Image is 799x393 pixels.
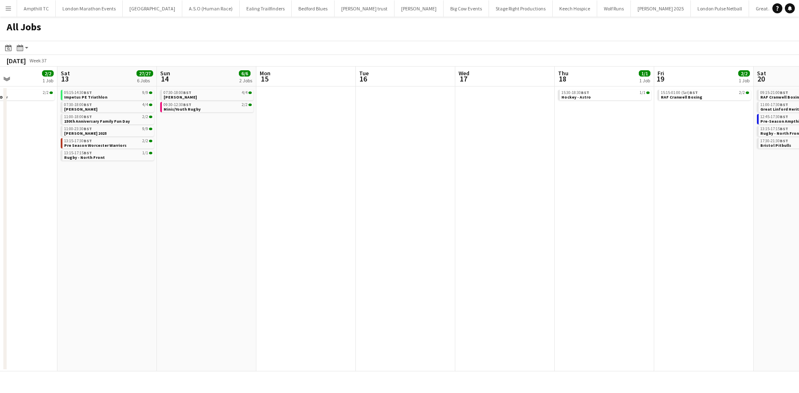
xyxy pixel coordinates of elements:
a: 15:15-01:00 (Sat)BST2/2RAF Cranwell Boxing [661,90,749,99]
button: [PERSON_NAME] [395,0,444,17]
span: 4/4 [248,91,252,94]
button: Wolf Runs [597,0,631,17]
a: 15:30-18:30BST1/1Hockey - Astro [561,90,650,99]
a: 11:00-18:00BST2/2150th Anniversary Family Fun Day [64,114,152,124]
span: 07:30-18:00 [64,103,92,107]
span: 2/2 [42,70,54,77]
span: 4/4 [142,103,148,107]
span: BST [84,138,92,143]
span: 1/1 [640,91,645,95]
span: Autumn Wolf [64,106,97,112]
span: RAF Cranwell Boxing [661,94,702,100]
span: BST [84,150,92,156]
span: BST [780,138,788,143]
div: 15:30-18:30BST1/1Hockey - Astro [558,90,651,102]
button: [PERSON_NAME] 2025 [631,0,691,17]
div: 13:15-17:15BST1/1Rugby - North Front [61,150,154,162]
div: 05:15-14:30BST9/9Impetus PE Triathlon [61,90,154,102]
span: 9/9 [149,91,152,94]
span: 19 [656,74,664,84]
span: 13:15-17:30 [64,139,92,143]
a: 05:15-14:30BST9/9Impetus PE Triathlon [64,90,152,99]
button: Big Cow Events [444,0,489,17]
span: Fri [658,69,664,77]
span: 4/4 [242,91,248,95]
span: 05:15-14:30 [64,91,92,95]
span: Wed [459,69,469,77]
span: BST [690,90,698,95]
div: 11:00-23:30BST9/9[PERSON_NAME] 2025 [61,126,154,138]
span: 9/9 [142,127,148,131]
span: 16 [358,74,369,84]
div: 13:15-17:30BST2/2Pre Season Worcester Warriors [61,138,154,150]
button: London Marathon Events [56,0,123,17]
button: [PERSON_NAME] trust [335,0,395,17]
span: Mon [260,69,270,77]
div: 1 Job [42,77,53,84]
a: 07:30-18:00BST4/4[PERSON_NAME] [164,90,252,99]
button: [GEOGRAPHIC_DATA] [123,0,182,17]
span: 2/2 [242,103,248,107]
span: 2/2 [149,140,152,142]
span: 150th Anniversary Family Fun Day [64,119,130,124]
div: [DATE] [7,57,26,65]
span: BST [581,90,589,95]
span: 11:00-23:30 [64,127,92,131]
a: 07:30-18:00BST4/4[PERSON_NAME] [64,102,152,111]
div: 07:30-18:00BST4/4[PERSON_NAME] [160,90,253,102]
span: BST [780,114,788,119]
span: Sat [757,69,766,77]
span: BST [780,102,788,107]
span: BST [780,90,788,95]
span: 1/1 [639,70,650,77]
span: 13:15-17:15 [64,151,92,155]
span: 11:00-18:00 [64,115,92,119]
span: 13 [60,74,70,84]
div: 2 Jobs [239,77,252,84]
span: 2/2 [142,115,148,119]
span: 4/4 [149,104,152,106]
button: Ealing Trailfinders [240,0,292,17]
span: BST [183,102,191,107]
button: Keech Hospice [553,0,597,17]
span: Hockey - Astro [561,94,591,100]
span: 17 [457,74,469,84]
a: 13:15-17:15BST1/1Rugby - North Front [64,150,152,160]
a: 13:15-17:30BST2/2Pre Season Worcester Warriors [64,138,152,148]
span: BST [84,90,92,95]
span: 14 [159,74,170,84]
button: London Pulse Netball [691,0,749,17]
span: 11:00-17:30 [760,103,788,107]
span: Week 37 [27,57,48,64]
div: 6 Jobs [137,77,153,84]
span: BST [84,102,92,107]
a: 11:00-23:30BST9/9[PERSON_NAME] 2025 [64,126,152,136]
span: BST [780,126,788,131]
span: 18 [557,74,568,84]
button: Bedford Blues [292,0,335,17]
span: 2/2 [149,116,152,118]
span: Pre Season Worcester Warriors [64,143,127,148]
span: MK Pride 2025 [64,131,107,136]
span: 2/2 [248,104,252,106]
span: 2/2 [142,139,148,143]
button: Ampthill TC [17,0,56,17]
span: 9/9 [142,91,148,95]
span: Bristol Pitbulls [760,143,791,148]
span: Sat [61,69,70,77]
span: Rugby - North Front [64,155,105,160]
span: Impetus PE Triathlon [64,94,107,100]
button: A.S.O (Human Race) [182,0,240,17]
div: 1 Job [639,77,650,84]
a: 09:30-12:30BST2/2Minis/Youth Rugby [164,102,252,111]
span: 2/2 [746,91,749,94]
span: 6/6 [239,70,251,77]
span: 2/2 [738,70,750,77]
span: Autumn Wolf [164,94,197,100]
span: 15:30-18:30 [561,91,589,95]
span: Sun [160,69,170,77]
span: 13:15-17:15 [760,127,788,131]
div: 11:00-18:00BST2/2150th Anniversary Family Fun Day [61,114,154,126]
button: Stage Right Productions [489,0,553,17]
div: 07:30-18:00BST4/4[PERSON_NAME] [61,102,154,114]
